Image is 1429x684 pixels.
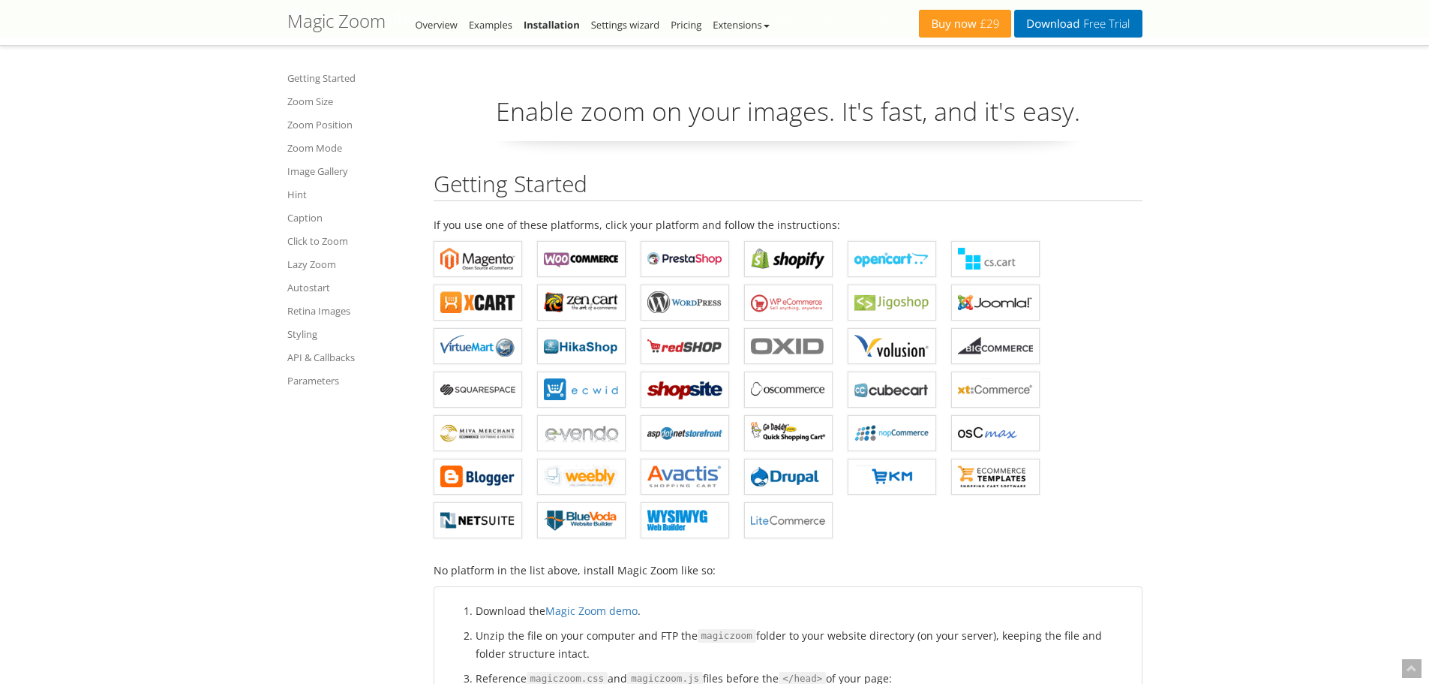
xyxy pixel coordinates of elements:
a: Autostart [287,279,415,297]
a: Pricing [671,18,701,32]
a: Magic Zoom for Avactis [641,459,729,495]
b: Magic Zoom for xt:Commerce [958,378,1033,401]
a: Caption [287,209,415,227]
a: Magic Zoom for nopCommerce [848,415,936,451]
a: Magic Zoom for EKM [848,459,936,495]
b: Magic Zoom for EKM [854,466,929,488]
a: Magic Zoom for Squarespace [434,372,522,408]
b: Magic Zoom for PrestaShop [647,248,722,270]
b: Magic Zoom for nopCommerce [854,422,929,444]
a: Magic Zoom demo [545,604,638,618]
b: Magic Zoom for WooCommerce [544,248,619,270]
a: Examples [469,18,512,32]
b: Magic Zoom for WordPress [647,291,722,314]
a: Parameters [287,372,415,390]
b: Magic Zoom for osCommerce [751,378,826,401]
a: Lazy Zoom [287,255,415,273]
a: Magic Zoom for e-vendo [537,415,626,451]
b: Magic Zoom for ShopSite [647,378,722,401]
a: Magic Zoom for Volusion [848,328,936,364]
a: Magic Zoom for Jigoshop [848,285,936,321]
b: Magic Zoom for WP e-Commerce [751,291,826,314]
b: Magic Zoom for Joomla [958,291,1033,314]
a: Magic Zoom for VirtueMart [434,328,522,364]
a: Getting Started [287,69,415,87]
a: Magic Zoom for OXID [744,328,833,364]
b: Magic Zoom for Blogger [440,466,515,488]
a: Zoom Mode [287,139,415,157]
a: DownloadFree Trial [1014,10,1142,38]
a: Magic Zoom for X-Cart [434,285,522,321]
a: Magic Zoom for GoDaddy Shopping Cart [744,415,833,451]
b: Magic Zoom for CubeCart [854,378,929,401]
a: Magic Zoom for Weebly [537,459,626,495]
a: Magic Zoom for CubeCart [848,372,936,408]
b: Magic Zoom for ecommerce Templates [958,466,1033,488]
b: Magic Zoom for CS-Cart [958,248,1033,270]
h1: Magic Zoom [287,11,386,31]
a: Image Gallery [287,162,415,180]
b: Magic Zoom for redSHOP [647,335,722,357]
a: Magic Zoom for Magento [434,241,522,277]
a: Installation [524,18,580,32]
h2: Getting Started [434,171,1142,201]
b: Magic Zoom for OXID [751,335,826,357]
a: Magic Zoom for xt:Commerce [951,372,1040,408]
li: Download the . [476,602,1130,619]
a: Magic Zoom for WYSIWYG [641,502,729,538]
b: Magic Zoom for Avactis [647,466,722,488]
b: Magic Zoom for OpenCart [854,248,929,270]
b: Magic Zoom for Volusion [854,335,929,357]
a: Click to Zoom [287,232,415,250]
a: Zoom Position [287,116,415,134]
b: Magic Zoom for BlueVoda [544,509,619,532]
b: Magic Zoom for VirtueMart [440,335,515,357]
b: Magic Zoom for GoDaddy Shopping Cart [751,422,826,444]
a: Magic Zoom for osCMax [951,415,1040,451]
a: Magic Zoom for LiteCommerce [744,502,833,538]
a: Magic Zoom for PrestaShop [641,241,729,277]
a: Magic Zoom for OpenCart [848,241,936,277]
b: Magic Zoom for WYSIWYG [647,509,722,532]
b: Magic Zoom for HikaShop [544,335,619,357]
a: Magic Zoom for HikaShop [537,328,626,364]
a: Overview [416,18,458,32]
a: Styling [287,325,415,343]
b: Magic Zoom for Drupal [751,466,826,488]
a: Magic Zoom for Joomla [951,285,1040,321]
a: Magic Zoom for WP e-Commerce [744,285,833,321]
b: Magic Zoom for Bigcommerce [958,335,1033,357]
code: magiczoom [698,629,756,643]
a: Retina Images [287,302,415,320]
a: Magic Zoom for BlueVoda [537,502,626,538]
a: Magic Zoom for Miva Merchant [434,415,522,451]
a: Magic Zoom for ecommerce Templates [951,459,1040,495]
b: Magic Zoom for Squarespace [440,378,515,401]
a: Magic Zoom for ShopSite [641,372,729,408]
a: Buy now£29 [919,10,1011,38]
b: Magic Zoom for Miva Merchant [440,422,515,444]
a: Settings wizard [591,18,660,32]
a: Magic Zoom for Zen Cart [537,285,626,321]
a: Magic Zoom for Shopify [744,241,833,277]
a: Magic Zoom for WordPress [641,285,729,321]
a: Magic Zoom for Blogger [434,459,522,495]
b: Magic Zoom for Zen Cart [544,291,619,314]
span: Free Trial [1079,18,1130,30]
a: Magic Zoom for osCommerce [744,372,833,408]
a: Magic Zoom for redSHOP [641,328,729,364]
a: Magic Zoom for WooCommerce [537,241,626,277]
b: Magic Zoom for Weebly [544,466,619,488]
b: Magic Zoom for osCMax [958,422,1033,444]
span: £29 [977,18,1000,30]
a: Magic Zoom for Drupal [744,459,833,495]
p: If you use one of these platforms, click your platform and follow the instructions: [434,216,1142,234]
b: Magic Zoom for AspDotNetStorefront [647,422,722,444]
b: Magic Zoom for NetSuite [440,509,515,532]
b: Magic Zoom for e-vendo [544,422,619,444]
b: Magic Zoom for Jigoshop [854,291,929,314]
a: Extensions [713,18,769,32]
b: Magic Zoom for Magento [440,248,515,270]
b: Magic Zoom for ECWID [544,378,619,401]
a: API & Callbacks [287,348,415,366]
